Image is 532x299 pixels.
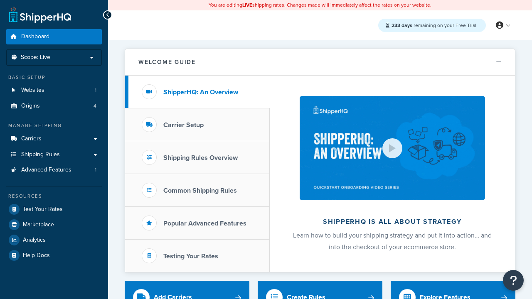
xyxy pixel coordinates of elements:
[23,252,50,259] span: Help Docs
[163,154,238,162] h3: Shipping Rules Overview
[21,151,60,158] span: Shipping Rules
[95,87,96,94] span: 1
[138,59,196,65] h2: Welcome Guide
[6,217,102,232] a: Marketplace
[21,33,49,40] span: Dashboard
[6,122,102,129] div: Manage Shipping
[300,96,485,200] img: ShipperHQ is all about strategy
[292,218,493,225] h2: ShipperHQ is all about strategy
[21,103,40,110] span: Origins
[23,221,54,228] span: Marketplace
[242,1,252,9] b: LIVE
[6,162,102,178] li: Advanced Features
[125,49,515,76] button: Welcome Guide
[21,54,50,61] span: Scope: Live
[21,135,42,142] span: Carriers
[6,98,102,114] li: Origins
[163,187,237,194] h3: Common Shipping Rules
[163,121,204,129] h3: Carrier Setup
[6,162,102,178] a: Advanced Features1
[6,202,102,217] a: Test Your Rates
[23,237,46,244] span: Analytics
[6,131,102,147] a: Carriers
[163,252,218,260] h3: Testing Your Rates
[6,98,102,114] a: Origins4
[21,87,44,94] span: Websites
[6,83,102,98] a: Websites1
[95,167,96,174] span: 1
[6,29,102,44] a: Dashboard
[293,230,492,252] span: Learn how to build your shipping strategy and put it into action… and into the checkout of your e...
[6,233,102,248] a: Analytics
[6,83,102,98] li: Websites
[392,22,412,29] strong: 233 days
[6,193,102,200] div: Resources
[163,88,238,96] h3: ShipperHQ: An Overview
[6,248,102,263] a: Help Docs
[94,103,96,110] span: 4
[6,74,102,81] div: Basic Setup
[392,22,476,29] span: remaining on your Free Trial
[503,270,524,291] button: Open Resource Center
[21,167,71,174] span: Advanced Features
[6,147,102,162] a: Shipping Rules
[163,220,246,227] h3: Popular Advanced Features
[23,206,63,213] span: Test Your Rates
